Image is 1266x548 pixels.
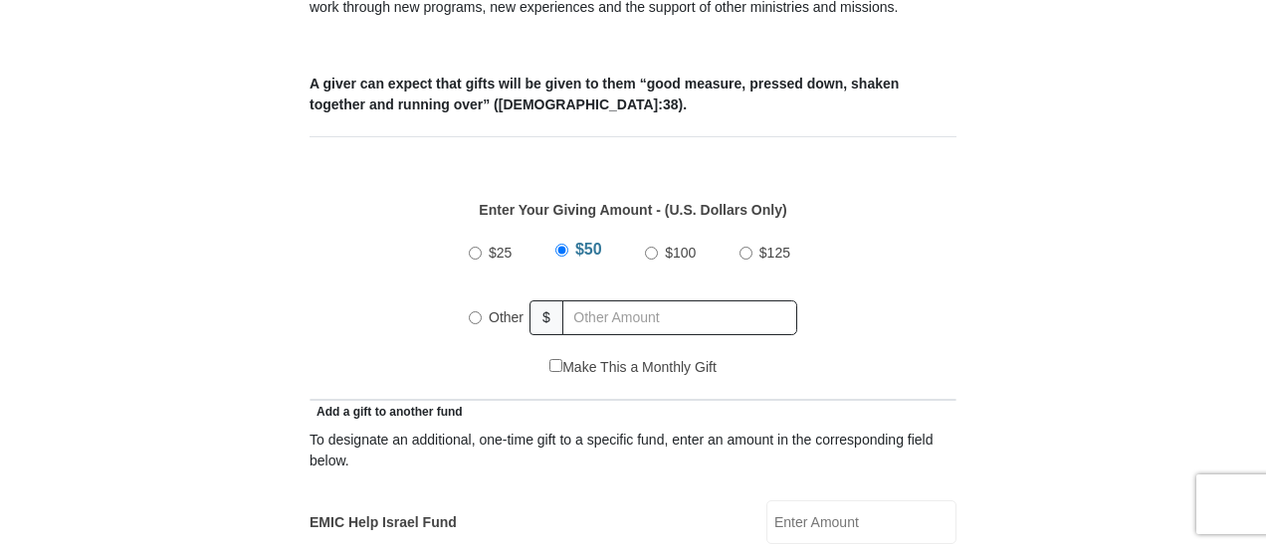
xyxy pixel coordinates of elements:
div: To designate an additional, one-time gift to a specific fund, enter an amount in the correspondin... [310,430,956,471]
span: $25 [489,245,512,261]
label: EMIC Help Israel Fund [310,512,457,533]
span: $50 [575,241,602,258]
strong: Enter Your Giving Amount - (U.S. Dollars Only) [479,202,786,218]
input: Enter Amount [766,500,956,544]
span: $125 [759,245,790,261]
label: Make This a Monthly Gift [549,357,717,378]
b: A giver can expect that gifts will be given to them “good measure, pressed down, shaken together ... [310,76,899,112]
span: $ [529,300,563,335]
input: Make This a Monthly Gift [549,359,562,372]
span: Add a gift to another fund [310,405,463,419]
span: Other [489,309,524,325]
span: $100 [665,245,696,261]
input: Other Amount [562,300,797,335]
